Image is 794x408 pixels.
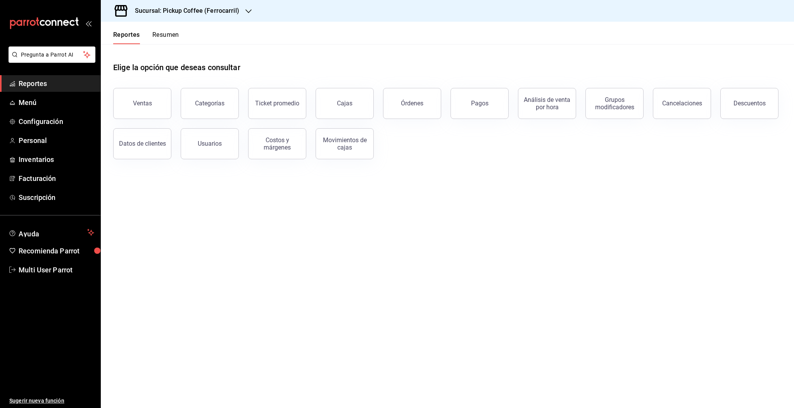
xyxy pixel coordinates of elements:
[113,31,179,44] div: navigation tabs
[113,31,140,44] button: Reportes
[19,246,94,256] span: Recomienda Parrot
[119,140,166,147] div: Datos de clientes
[451,88,509,119] button: Pagos
[255,100,299,107] div: Ticket promedio
[113,62,240,73] h1: Elige la opción que deseas consultar
[19,116,94,127] span: Configuración
[152,31,179,44] button: Resumen
[21,51,83,59] span: Pregunta a Parrot AI
[662,100,702,107] div: Cancelaciones
[471,100,488,107] div: Pagos
[181,88,239,119] button: Categorías
[585,88,644,119] button: Grupos modificadores
[113,128,171,159] button: Datos de clientes
[129,6,239,15] h3: Sucursal: Pickup Coffee (Ferrocarril)
[9,397,94,405] span: Sugerir nueva función
[253,136,301,151] div: Costos y márgenes
[19,265,94,275] span: Multi User Parrot
[19,228,84,237] span: Ayuda
[316,128,374,159] button: Movimientos de cajas
[9,46,95,63] button: Pregunta a Parrot AI
[383,88,441,119] button: Órdenes
[85,20,91,26] button: open_drawer_menu
[5,56,95,64] a: Pregunta a Parrot AI
[518,88,576,119] button: Análisis de venta por hora
[734,100,766,107] div: Descuentos
[321,136,369,151] div: Movimientos de cajas
[181,128,239,159] button: Usuarios
[590,96,639,111] div: Grupos modificadores
[198,140,222,147] div: Usuarios
[401,100,423,107] div: Órdenes
[19,192,94,203] span: Suscripción
[19,154,94,165] span: Inventarios
[720,88,778,119] button: Descuentos
[19,78,94,89] span: Reportes
[653,88,711,119] button: Cancelaciones
[316,88,374,119] a: Cajas
[248,128,306,159] button: Costos y márgenes
[195,100,224,107] div: Categorías
[523,96,571,111] div: Análisis de venta por hora
[19,97,94,108] span: Menú
[19,135,94,146] span: Personal
[337,99,353,108] div: Cajas
[113,88,171,119] button: Ventas
[248,88,306,119] button: Ticket promedio
[133,100,152,107] div: Ventas
[19,173,94,184] span: Facturación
